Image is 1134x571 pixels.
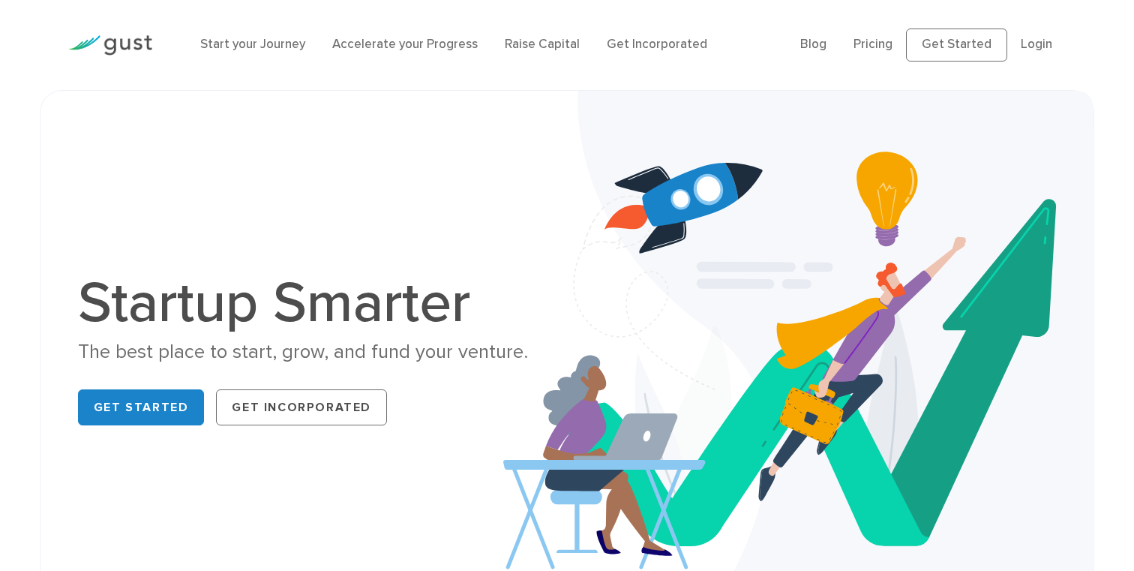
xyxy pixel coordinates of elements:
[853,37,892,52] a: Pricing
[1021,37,1052,52] a: Login
[78,339,556,365] div: The best place to start, grow, and fund your venture.
[332,37,478,52] a: Accelerate your Progress
[200,37,305,52] a: Start your Journey
[68,35,152,56] img: Gust Logo
[505,37,580,52] a: Raise Capital
[800,37,826,52] a: Blog
[78,389,205,425] a: Get Started
[607,37,707,52] a: Get Incorporated
[216,389,387,425] a: Get Incorporated
[78,275,556,332] h1: Startup Smarter
[906,29,1007,62] a: Get Started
